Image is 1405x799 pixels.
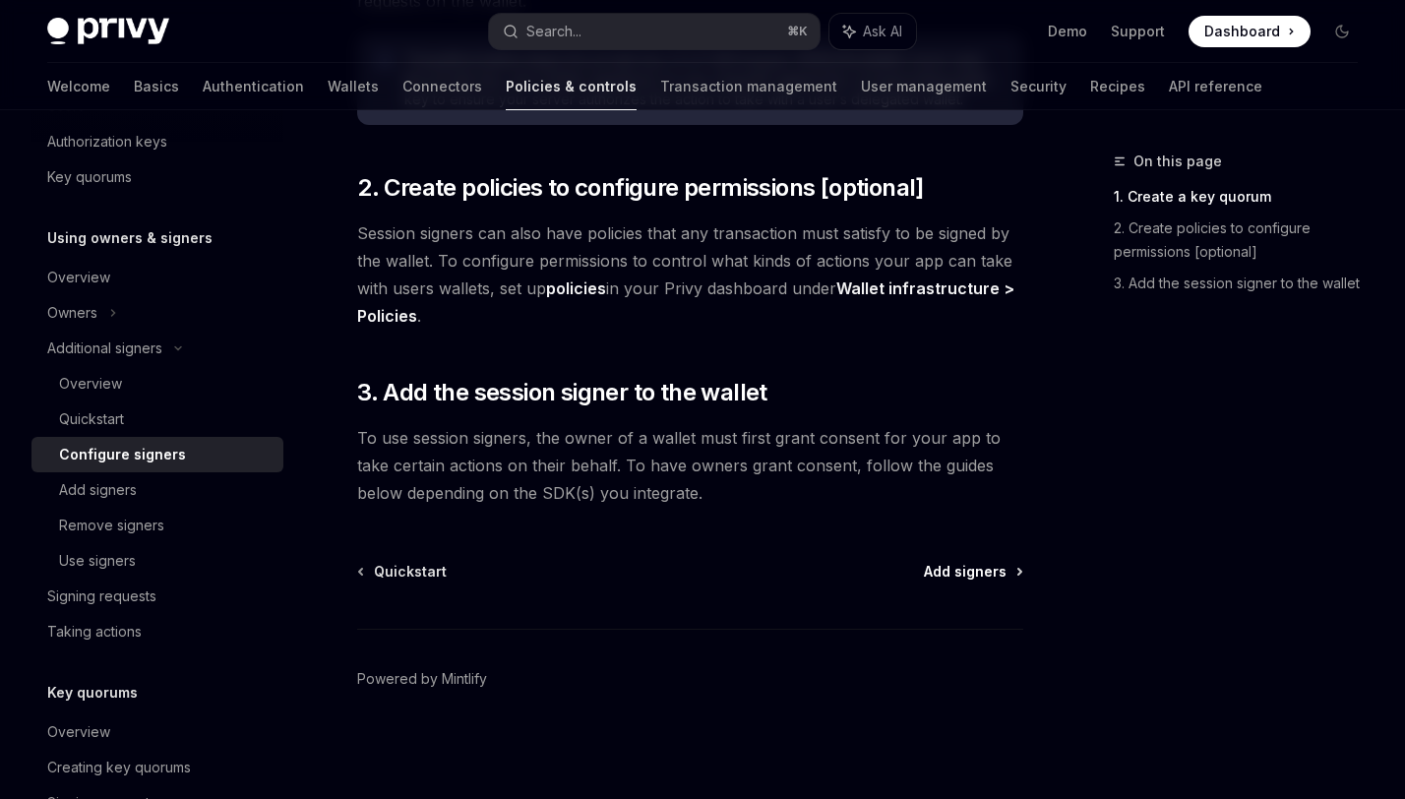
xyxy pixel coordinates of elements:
span: Quickstart [374,562,447,582]
span: 3. Add the session signer to the wallet [357,377,767,408]
a: Add signers [924,562,1021,582]
a: Support [1111,22,1165,41]
a: Quickstart [31,401,283,437]
a: Dashboard [1189,16,1311,47]
a: Quickstart [359,562,447,582]
a: 1. Create a key quorum [1114,181,1374,213]
span: Session signers can also have policies that any transaction must satisfy to be signed by the wall... [357,219,1023,330]
a: Signing requests [31,579,283,614]
div: Use signers [59,549,136,573]
div: Signing requests [47,584,156,608]
div: Quickstart [59,407,124,431]
div: Configure signers [59,443,186,466]
a: 2. Create policies to configure permissions [optional] [1114,213,1374,268]
div: Add signers [59,478,137,502]
a: Use signers [31,543,283,579]
div: Additional signers [47,337,162,360]
a: Policies & controls [506,63,637,110]
a: Overview [31,714,283,750]
div: Overview [59,372,122,396]
a: 3. Add the session signer to the wallet [1114,268,1374,299]
a: Powered by Mintlify [357,669,487,689]
img: dark logo [47,18,169,45]
span: To use session signers, the owner of a wallet must first grant consent for your app to take certa... [357,424,1023,507]
a: Overview [31,366,283,401]
a: Demo [1048,22,1087,41]
span: Add signers [924,562,1007,582]
a: Taking actions [31,614,283,649]
a: Creating key quorums [31,750,283,785]
span: 2. Create policies to configure permissions [optional] [357,172,924,204]
button: Search...⌘K [489,14,819,49]
div: Search... [526,20,581,43]
a: Overview [31,260,283,295]
h5: Key quorums [47,681,138,705]
div: Overview [47,266,110,289]
a: Wallets [328,63,379,110]
div: Authorization keys [47,130,167,154]
div: Key quorums [47,165,132,189]
div: Owners [47,301,97,325]
span: Ask AI [863,22,902,41]
a: policies [546,278,606,299]
button: Toggle dark mode [1326,16,1358,47]
a: Security [1010,63,1067,110]
a: Key quorums [31,159,283,195]
a: Recipes [1090,63,1145,110]
a: API reference [1169,63,1262,110]
span: ⌘ K [787,24,808,39]
a: Basics [134,63,179,110]
h5: Using owners & signers [47,226,213,250]
a: Remove signers [31,508,283,543]
span: Dashboard [1204,22,1280,41]
div: Taking actions [47,620,142,644]
button: Ask AI [829,14,916,49]
div: Creating key quorums [47,756,191,779]
a: Connectors [402,63,482,110]
a: Authorization keys [31,124,283,159]
a: Transaction management [660,63,837,110]
a: Welcome [47,63,110,110]
a: Add signers [31,472,283,508]
div: Remove signers [59,514,164,537]
span: On this page [1133,150,1222,173]
a: User management [861,63,987,110]
div: Overview [47,720,110,744]
a: Authentication [203,63,304,110]
a: Configure signers [31,437,283,472]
